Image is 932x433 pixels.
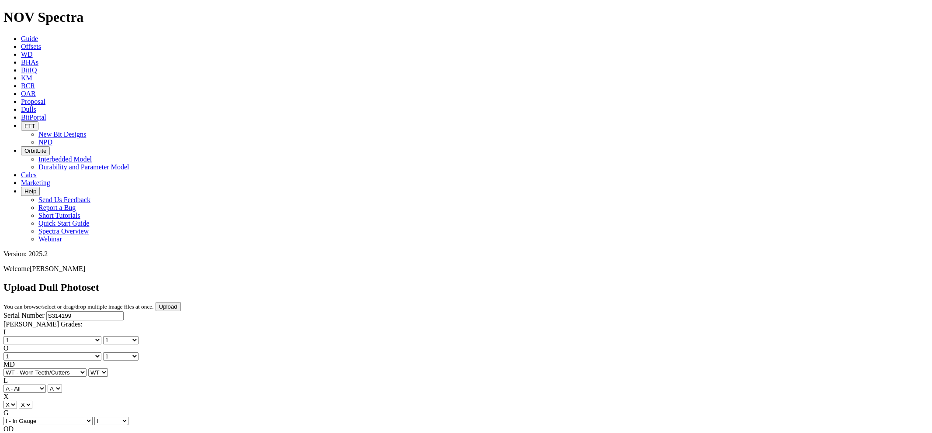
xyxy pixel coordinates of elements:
[30,265,85,272] span: [PERSON_NAME]
[24,188,36,195] span: Help
[3,344,9,352] label: O
[3,250,929,258] div: Version: 2025.2
[38,204,76,211] a: Report a Bug
[21,106,36,113] a: Dulls
[3,393,9,400] label: X
[3,409,9,416] label: G
[3,9,929,25] h1: NOV Spectra
[21,66,37,74] a: BitIQ
[38,163,129,171] a: Durability and Parameter Model
[3,377,8,384] label: L
[38,155,92,163] a: Interbedded Model
[21,171,37,179] a: Calcs
[21,58,38,66] a: BHAs
[21,113,46,121] a: BitPortal
[3,320,929,328] div: [PERSON_NAME] Grades:
[3,328,6,336] label: I
[156,302,181,311] input: Upload
[3,425,14,433] label: OD
[21,121,38,131] button: FTT
[21,187,40,196] button: Help
[38,138,52,146] a: NPD
[38,235,62,243] a: Webinar
[38,196,90,203] a: Send Us Feedback
[21,35,38,42] a: Guide
[38,131,86,138] a: New Bit Designs
[21,98,45,105] a: Proposal
[21,179,50,186] a: Marketing
[3,303,154,310] small: You can browse/select or drag/drop multiple image files at once.
[21,43,41,50] a: Offsets
[3,312,45,319] label: Serial Number
[21,146,50,155] button: OrbitLite
[24,148,46,154] span: OrbitLite
[21,82,35,89] a: BCR
[24,123,35,129] span: FTT
[3,265,929,273] p: Welcome
[3,361,15,368] label: MD
[38,212,80,219] a: Short Tutorials
[3,282,929,293] h2: Upload Dull Photoset
[38,227,89,235] a: Spectra Overview
[21,74,32,82] a: KM
[21,90,36,97] a: OAR
[21,51,33,58] a: WD
[38,220,89,227] a: Quick Start Guide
